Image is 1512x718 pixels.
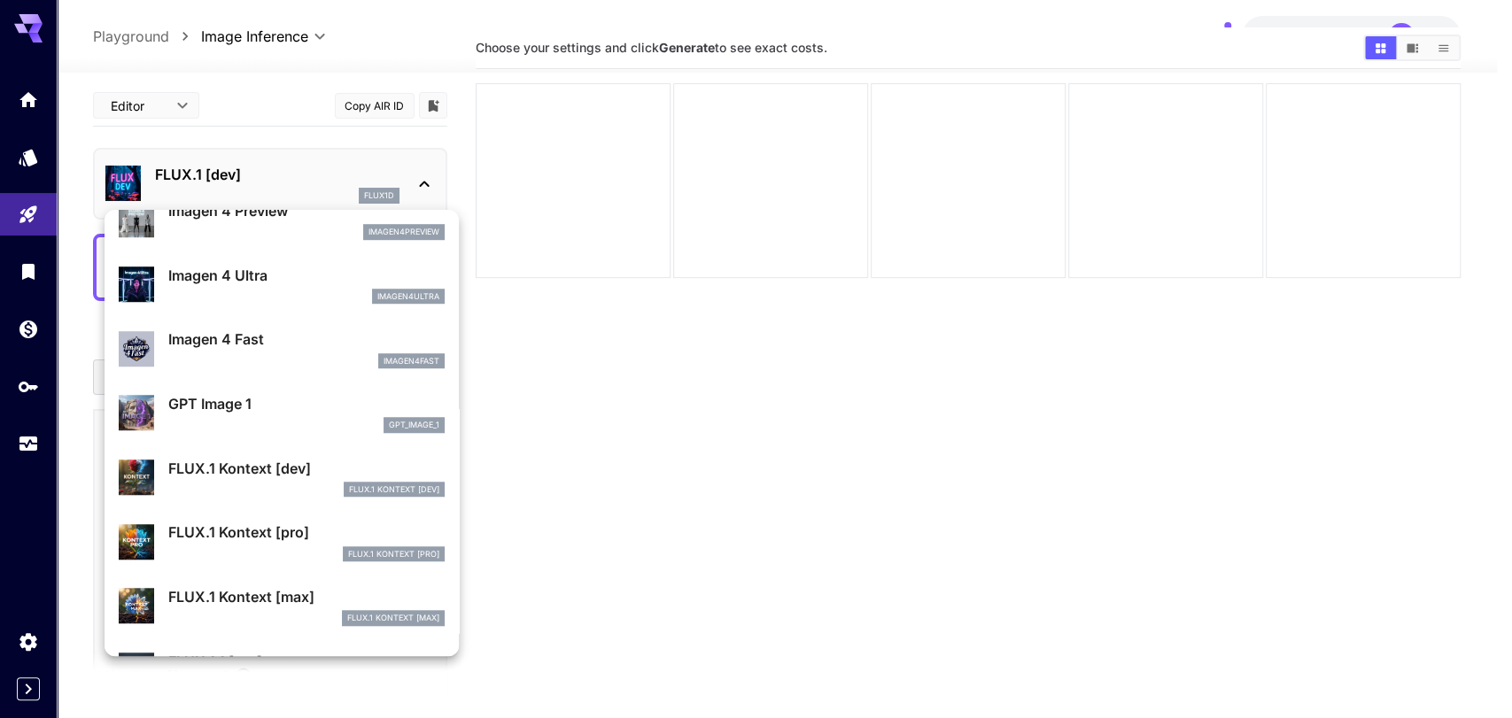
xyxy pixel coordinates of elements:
p: Imagen 4 Ultra [168,265,445,286]
p: Imagen 4 Fast [168,328,445,350]
div: FLUX.1 Kontext [max]FLUX.1 Kontext [max] [119,579,445,633]
p: Imagen 4 Preview [168,200,445,221]
div: Imagen 4 Fastimagen4fast [119,321,445,375]
p: FLUX.1.1 [pro] [168,651,445,672]
div: Imagen 4 Ultraimagen4ultra [119,258,445,312]
p: gpt_image_1 [389,419,439,431]
p: FLUX.1 Kontext [pro] [168,521,445,543]
div: FLUX.1.1 [pro] [119,644,445,698]
p: FLUX.1 Kontext [max] [168,586,445,607]
p: imagen4fast [384,355,439,367]
p: imagen4ultra [377,290,439,303]
p: FLUX.1 Kontext [pro] [348,548,439,560]
p: imagen4preview [368,226,439,238]
p: FLUX.1 Kontext [dev] [349,483,439,496]
p: FLUX.1 Kontext [max] [347,612,439,624]
div: FLUX.1 Kontext [dev]FLUX.1 Kontext [dev] [119,451,445,505]
div: FLUX.1 Kontext [pro]FLUX.1 Kontext [pro] [119,514,445,568]
div: GPT Image 1gpt_image_1 [119,386,445,440]
div: Imagen 4 Previewimagen4preview [119,193,445,247]
p: GPT Image 1 [168,393,445,414]
p: FLUX.1 Kontext [dev] [168,458,445,479]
